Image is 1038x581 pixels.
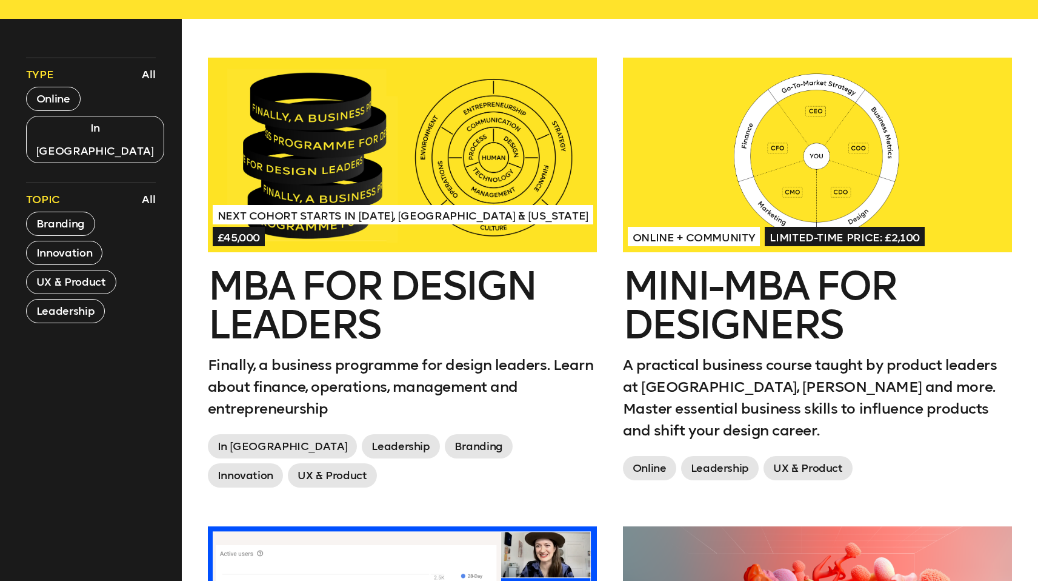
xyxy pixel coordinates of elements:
span: In [GEOGRAPHIC_DATA] [208,434,358,458]
span: Online + Community [628,227,760,246]
span: UX & Product [288,463,377,488]
span: Topic [26,192,60,207]
span: Type [26,67,54,82]
button: UX & Product [26,270,116,294]
button: All [139,64,159,85]
button: Leadership [26,299,105,323]
span: Leadership [681,456,759,480]
button: Online [26,87,81,111]
p: A practical business course taught by product leaders at [GEOGRAPHIC_DATA], [PERSON_NAME] and mor... [623,354,1012,442]
button: All [139,189,159,210]
span: Next Cohort Starts in [DATE], [GEOGRAPHIC_DATA] & [US_STATE] [213,205,593,224]
button: Branding [26,212,95,236]
span: Branding [445,434,513,458]
button: In [GEOGRAPHIC_DATA] [26,116,164,163]
span: Leadership [362,434,439,458]
span: Innovation [208,463,283,488]
p: Finally, a business programme for design leaders. Learn about finance, operations, management and... [208,354,597,420]
a: Next Cohort Starts in [DATE], [GEOGRAPHIC_DATA] & [US_STATE]£45,000MBA for Design LeadersFinally,... [208,58,597,492]
span: £45,000 [213,227,265,246]
button: Innovation [26,241,102,265]
span: Online [623,456,676,480]
a: Online + CommunityLimited-time price: £2,100Mini-MBA for DesignersA practical business course tau... [623,58,1012,485]
h2: MBA for Design Leaders [208,267,597,344]
span: Limited-time price: £2,100 [765,227,925,246]
span: UX & Product [764,456,853,480]
h2: Mini-MBA for Designers [623,267,1012,344]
